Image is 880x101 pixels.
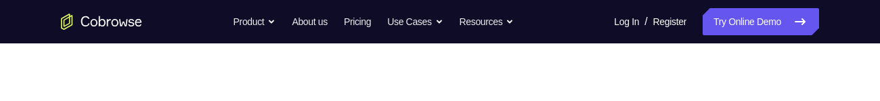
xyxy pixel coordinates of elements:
button: Product [234,8,276,35]
a: Try Online Demo [703,8,819,35]
a: Pricing [344,8,371,35]
a: Register [653,8,686,35]
a: Log In [614,8,639,35]
button: Use Cases [387,8,443,35]
span: / [644,14,647,30]
button: Resources [460,8,514,35]
a: Go to the home page [61,14,142,30]
a: About us [292,8,327,35]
